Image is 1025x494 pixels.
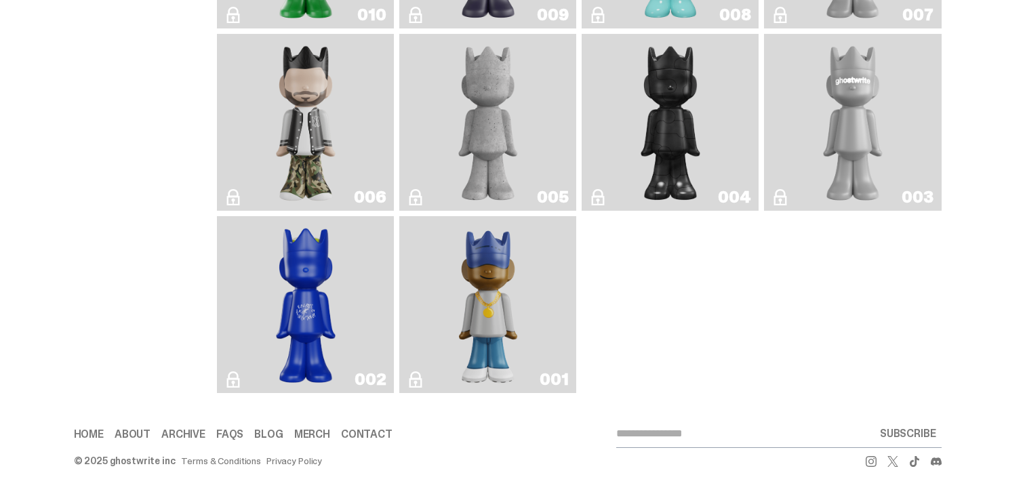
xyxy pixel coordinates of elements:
img: Eastside Golf [453,222,523,388]
a: Blog [254,429,283,440]
img: Amiri [270,39,342,205]
a: Home [74,429,104,440]
a: Eastside Golf [407,222,568,388]
div: 006 [354,189,386,205]
div: 001 [540,371,568,388]
img: Toy Store [635,39,706,205]
a: ghostwriter [772,39,933,205]
a: Rocky's Matcha [225,222,386,388]
img: ghostwriter [817,39,889,205]
a: Merch [294,429,330,440]
div: 005 [537,189,568,205]
img: Rocky's Matcha [270,222,342,388]
a: Contact [341,429,393,440]
a: Terms & Conditions [181,456,261,466]
div: 008 [719,7,750,23]
div: © 2025 ghostwrite inc [74,456,176,466]
div: 002 [355,371,386,388]
div: 009 [537,7,568,23]
div: 007 [902,7,933,23]
a: Toy Store [590,39,750,205]
button: SUBSCRIBE [875,420,942,447]
div: 010 [357,7,386,23]
a: Privacy Policy [266,456,322,466]
div: 004 [718,189,750,205]
a: FAQs [216,429,243,440]
div: 003 [902,189,933,205]
a: Amiri [225,39,386,205]
a: Concrete [407,39,568,205]
a: About [115,429,150,440]
a: Archive [161,429,205,440]
img: Concrete [452,39,524,205]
